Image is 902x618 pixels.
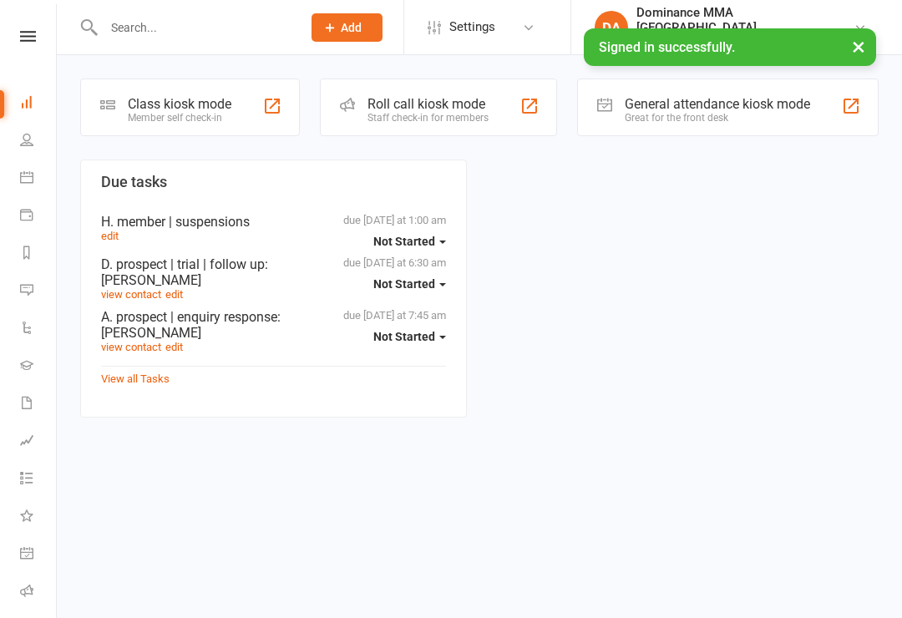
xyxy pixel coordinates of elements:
a: edit [101,230,119,242]
a: edit [165,341,183,353]
div: A. prospect | enquiry response [101,309,446,341]
a: Assessments [20,423,58,461]
a: Reports [20,236,58,273]
a: Dashboard [20,85,58,123]
a: Payments [20,198,58,236]
a: View all Tasks [101,372,170,385]
a: view contact [101,341,161,353]
a: edit [165,288,183,301]
div: D. prospect | trial | follow up [101,256,446,288]
span: Signed in successfully. [599,39,735,55]
span: : [PERSON_NAME] [101,309,281,341]
div: Class kiosk mode [128,96,231,112]
span: Not Started [373,277,435,291]
button: × [844,28,874,64]
span: Add [341,21,362,34]
button: Add [312,13,383,42]
h3: Due tasks [101,174,446,190]
a: General attendance kiosk mode [20,536,58,574]
span: Not Started [373,235,435,248]
a: What's New [20,499,58,536]
div: Dominance MMA [GEOGRAPHIC_DATA] [636,5,854,35]
div: Great for the front desk [625,112,810,124]
a: Roll call kiosk mode [20,574,58,611]
div: DA [595,11,628,44]
a: Calendar [20,160,58,198]
button: Not Started [373,226,446,256]
div: Roll call kiosk mode [367,96,489,112]
div: Staff check-in for members [367,112,489,124]
div: H. member | suspensions [101,214,446,230]
div: General attendance kiosk mode [625,96,810,112]
input: Search... [99,16,290,39]
div: Member self check-in [128,112,231,124]
span: Not Started [373,330,435,343]
a: view contact [101,288,161,301]
span: Settings [449,8,495,46]
a: People [20,123,58,160]
span: : [PERSON_NAME] [101,256,268,288]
